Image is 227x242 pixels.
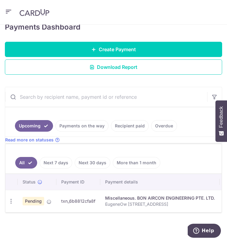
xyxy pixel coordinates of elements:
[5,137,54,143] span: Read more on statuses
[15,120,53,132] a: Upcoming
[5,22,80,32] h4: Payments Dashboard
[20,9,49,16] img: CardUp
[5,87,207,107] input: Search by recipient name, payment id or reference
[75,157,110,169] a: Next 30 days
[105,195,215,201] div: Miscellaneous. BON AIRCON ENGINEERING PTE. LTD.
[5,59,222,75] a: Download Report
[15,157,37,169] a: All
[215,100,227,142] button: Feedback - Show survey
[100,174,220,190] th: Payment details
[97,63,137,71] span: Download Report
[188,224,221,239] iframe: Opens a widget where you can find more information
[23,179,36,185] span: Status
[40,157,72,169] a: Next 7 days
[56,174,100,190] th: Payment ID
[55,120,108,132] a: Payments on the way
[5,137,60,143] a: Read more on statuses
[105,201,215,207] p: EugeneOw [STREET_ADDRESS]
[5,42,222,57] a: Create Payment
[111,120,149,132] a: Recipient paid
[113,157,160,169] a: More than 1 month
[151,120,177,132] a: Overdue
[218,106,224,128] span: Feedback
[23,197,44,205] span: Pending
[99,46,136,53] span: Create Payment
[56,190,100,212] td: txn_6b8812cfa8f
